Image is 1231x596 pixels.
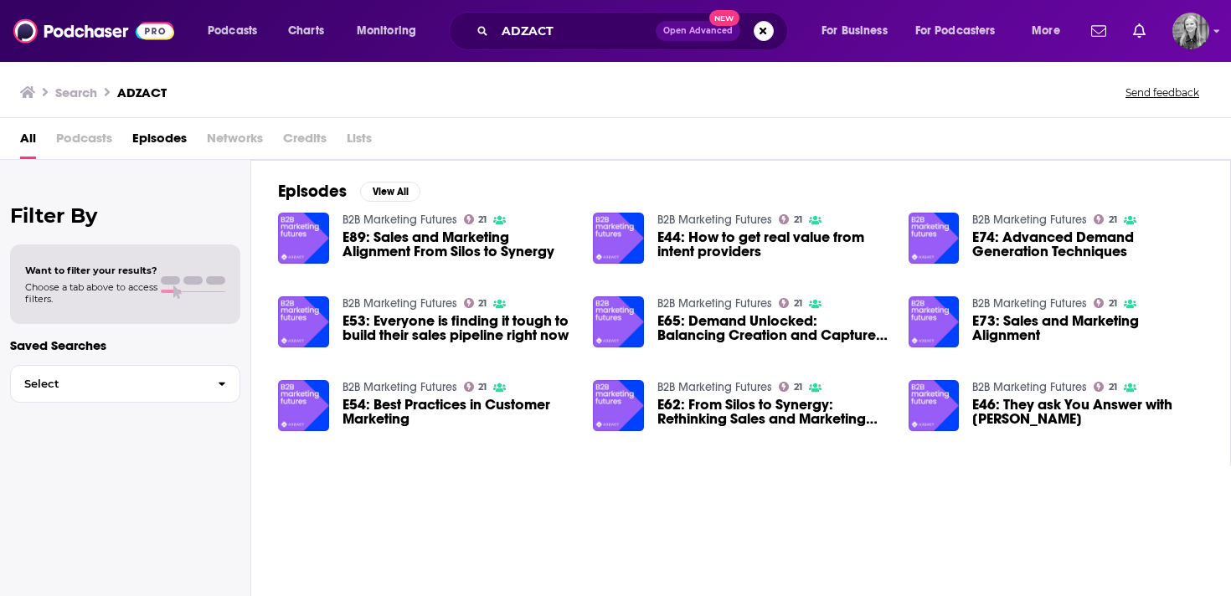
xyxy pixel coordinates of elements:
[1109,300,1117,307] span: 21
[1084,17,1113,45] a: Show notifications dropdown
[1109,383,1117,391] span: 21
[972,213,1087,227] a: B2B Marketing Futures
[495,18,656,44] input: Search podcasts, credits, & more...
[208,19,257,43] span: Podcasts
[288,19,324,43] span: Charts
[343,230,574,259] a: E89: Sales and Marketing Alignment From Silos to Synergy
[657,230,888,259] a: E44: How to get real value from intent providers
[663,27,733,35] span: Open Advanced
[1094,382,1117,392] a: 21
[1032,19,1060,43] span: More
[55,85,97,100] h3: Search
[657,398,888,426] a: E62: From Silos to Synergy: Rethinking Sales and Marketing Growth
[464,214,487,224] a: 21
[25,265,157,276] span: Want to filter your results?
[1172,13,1209,49] button: Show profile menu
[909,296,960,347] img: E73: Sales and Marketing Alignment
[915,19,996,43] span: For Podcasters
[10,203,240,228] h2: Filter By
[1094,214,1117,224] a: 21
[593,296,644,347] img: E65: Demand Unlocked: Balancing Creation and Capture in B2B Marketing"
[779,214,802,224] a: 21
[794,383,802,391] span: 21
[972,398,1203,426] a: E46: They ask You Answer with Marcus Sheridan
[794,300,802,307] span: 21
[972,314,1203,342] a: E73: Sales and Marketing Alignment
[478,216,487,223] span: 21
[593,380,644,431] img: E62: From Silos to Synergy: Rethinking Sales and Marketing Growth
[347,125,372,159] span: Lists
[972,296,1087,311] a: B2B Marketing Futures
[25,281,157,305] span: Choose a tab above to access filters.
[909,213,960,264] img: E74: Advanced Demand Generation Techniques
[972,398,1203,426] span: E46: They ask You Answer with [PERSON_NAME]
[56,125,112,159] span: Podcasts
[278,181,420,202] a: EpisodesView All
[1020,18,1081,44] button: open menu
[810,18,909,44] button: open menu
[478,300,487,307] span: 21
[972,230,1203,259] span: E74: Advanced Demand Generation Techniques
[657,380,772,394] a: B2B Marketing Futures
[345,18,438,44] button: open menu
[1172,13,1209,49] img: User Profile
[132,125,187,159] a: Episodes
[904,18,1020,44] button: open menu
[779,298,802,308] a: 21
[343,398,574,426] a: E54: Best Practices in Customer Marketing
[278,213,329,264] img: E89: Sales and Marketing Alignment From Silos to Synergy
[10,365,240,403] button: Select
[1126,17,1152,45] a: Show notifications dropdown
[972,380,1087,394] a: B2B Marketing Futures
[822,19,888,43] span: For Business
[278,296,329,347] img: E53: Everyone is finding it tough to build their sales pipeline right now
[657,213,772,227] a: B2B Marketing Futures
[343,380,457,394] a: B2B Marketing Futures
[464,382,487,392] a: 21
[1172,13,1209,49] span: Logged in as KatMcMahon
[343,314,574,342] a: E53: Everyone is finding it tough to build their sales pipeline right now
[909,380,960,431] img: E46: They ask You Answer with Marcus Sheridan
[794,216,802,223] span: 21
[343,296,457,311] a: B2B Marketing Futures
[1109,216,1117,223] span: 21
[593,213,644,264] img: E44: How to get real value from intent providers
[20,125,36,159] a: All
[464,298,487,308] a: 21
[117,85,167,100] h3: ADZACT
[1094,298,1117,308] a: 21
[277,18,334,44] a: Charts
[1120,85,1204,100] button: Send feedback
[13,15,174,47] img: Podchaser - Follow, Share and Rate Podcasts
[357,19,416,43] span: Monitoring
[709,10,739,26] span: New
[343,213,457,227] a: B2B Marketing Futures
[278,181,347,202] h2: Episodes
[283,125,327,159] span: Credits
[657,314,888,342] a: E65: Demand Unlocked: Balancing Creation and Capture in B2B Marketing"
[196,18,279,44] button: open menu
[11,378,204,389] span: Select
[10,337,240,353] p: Saved Searches
[465,12,804,50] div: Search podcasts, credits, & more...
[478,383,487,391] span: 21
[278,380,329,431] img: E54: Best Practices in Customer Marketing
